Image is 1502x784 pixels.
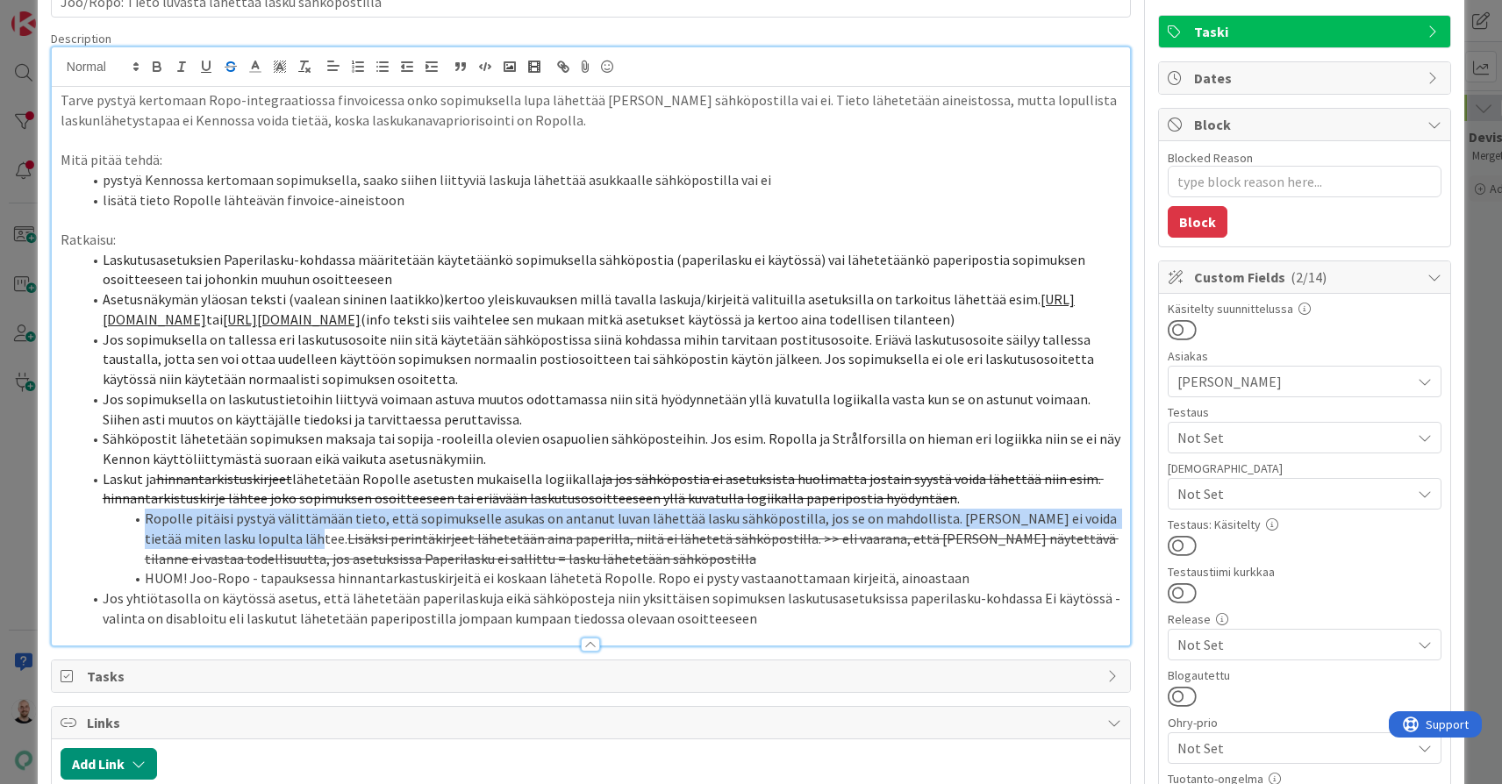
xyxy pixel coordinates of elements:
div: Käsitelty suunnittelussa [1168,303,1441,315]
span: Custom Fields [1194,267,1419,288]
span: Laskutusasetuksien Paperilasku-kohdassa määritetään käytetäänkö sopimuksella sähköpostia (paperil... [103,251,1088,289]
div: Ohry-prio [1168,716,1441,729]
button: Add Link [61,748,157,780]
span: . [957,489,960,507]
li: lisätä tieto Ropolle lähteävän finvoice-aineistoon [82,190,1121,210]
span: Links [87,712,1098,733]
s: ja jos sähköpostia ei asetuksista huolimatta jostain syystä voida lähettää niin esim. hinnantarki... [103,470,1104,508]
span: Sähköpostit lähetetään sopimuksen maksaja tai sopija -rooleilla olevien osapuolien sähköposteihin... [103,430,1123,467]
p: Ratkaisu: [61,230,1121,250]
div: [DEMOGRAPHIC_DATA] [1168,462,1441,474]
span: Support [37,3,80,24]
span: Jos sopimuksella on laskutustietoihin liittyvä voimaan astuva muutos odottamassa niin sitä hyödyn... [103,390,1093,428]
li: Ropolle pitäisi pystyä välittämään tieto, että sopimukselle asukas on antanut luvan lähettää lask... [82,509,1121,568]
span: ( 2/14 ) [1291,268,1327,286]
span: Not Set [1177,736,1402,760]
button: Block [1168,206,1227,238]
div: Asiakas [1168,350,1441,362]
li: HUOM! Joo-Ropo - tapauksessa hinnantarkastuskirjeitä ei koskaan lähetetä Ropolle. Ropo ei pysty v... [82,568,1121,588]
a: [URL][DOMAIN_NAME] [103,290,1075,328]
span: lähetetään Ropolle asetusten mukaisella logiikalla [292,470,602,488]
s: Lisäksi perintäkirjeet lähetetään aina paperilla, niitä ei lähetetä sähköpostilla. >> eli vaarana... [145,530,1119,567]
span: [PERSON_NAME] [1177,371,1411,392]
span: Description [51,31,111,46]
p: Mitä pitää tehdä: [61,150,1121,170]
span: Dates [1194,68,1419,89]
span: Not Set [1177,427,1411,448]
div: Release [1168,613,1441,625]
span: Laskut ja [103,470,156,488]
li: Jos yhtiötasolla on käytössä asetus, että lähetetään paperilaskuja eikä sähköposteja niin yksittä... [82,588,1121,628]
li: pystyä Kennossa kertomaan sopimuksella, saako siihen liittyviä laskuja lähettää asukkaalle sähköp... [82,170,1121,190]
span: tai [206,310,223,328]
span: Block [1194,114,1419,135]
label: Blocked Reason [1168,150,1253,166]
p: Tarve pystyä kertomaan Ropo-integraatiossa finvoicessa onko sopimuksella lupa lähettää [PERSON_NA... [61,90,1121,130]
span: Taski [1194,21,1419,42]
div: Blogautettu [1168,669,1441,681]
span: Not Set [1177,483,1411,504]
s: hinnantarkistuskirjeet [156,470,292,488]
span: Not Set [1177,634,1411,655]
span: Asetusnäkymän yläosan teksti (vaalean sininen laatikko)kertoo yleiskuvauksen millä tavalla laskuj... [103,290,1041,308]
div: Testaus: Käsitelty [1168,518,1441,531]
span: Jos sopimuksella on tallessa eri laskutusosoite niin sitä käytetään sähköpostissa siinä kohdassa ... [103,331,1097,388]
span: Tasks [87,666,1098,687]
span: (info teksti siis vaihtelee sen mukaan mitkä asetukset käytössä ja kertoo aina todellisen tilanteen) [361,310,955,328]
div: Testaustiimi kurkkaa [1168,566,1441,578]
a: [URL][DOMAIN_NAME] [223,310,361,328]
div: Testaus [1168,406,1441,418]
